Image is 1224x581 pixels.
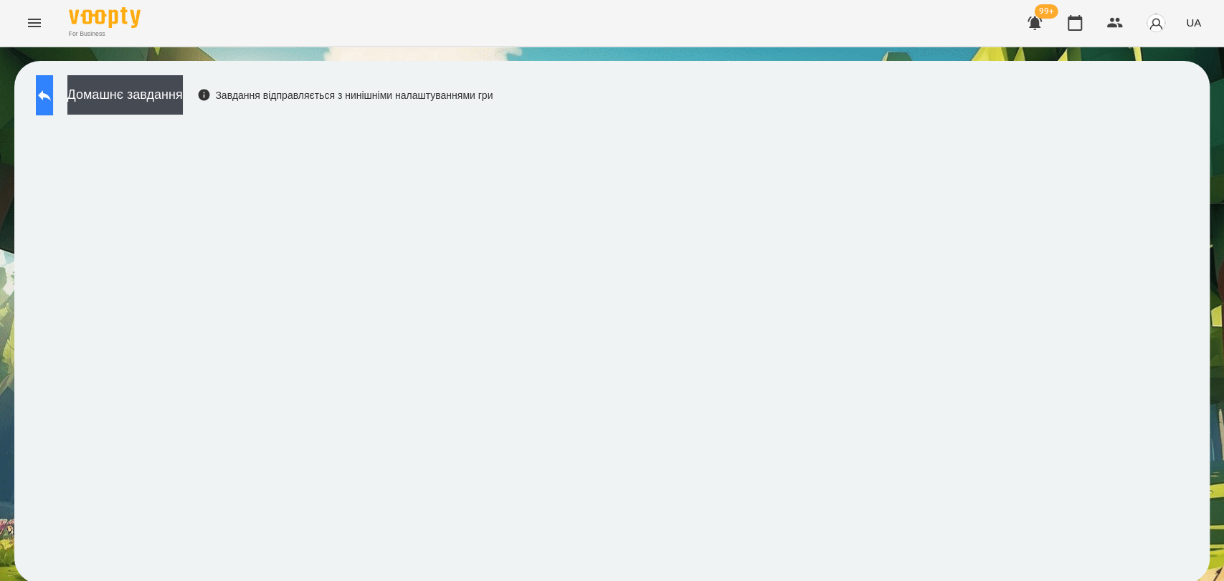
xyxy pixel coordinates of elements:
button: Menu [17,6,52,40]
img: avatar_s.png [1146,13,1166,33]
span: For Business [69,29,141,39]
div: Завдання відправляється з нинішніми налаштуваннями гри [197,88,493,102]
span: 99+ [1035,4,1058,19]
button: Домашнє завдання [67,75,183,115]
img: Voopty Logo [69,7,141,28]
span: UA [1186,15,1201,30]
button: UA [1180,9,1207,36]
